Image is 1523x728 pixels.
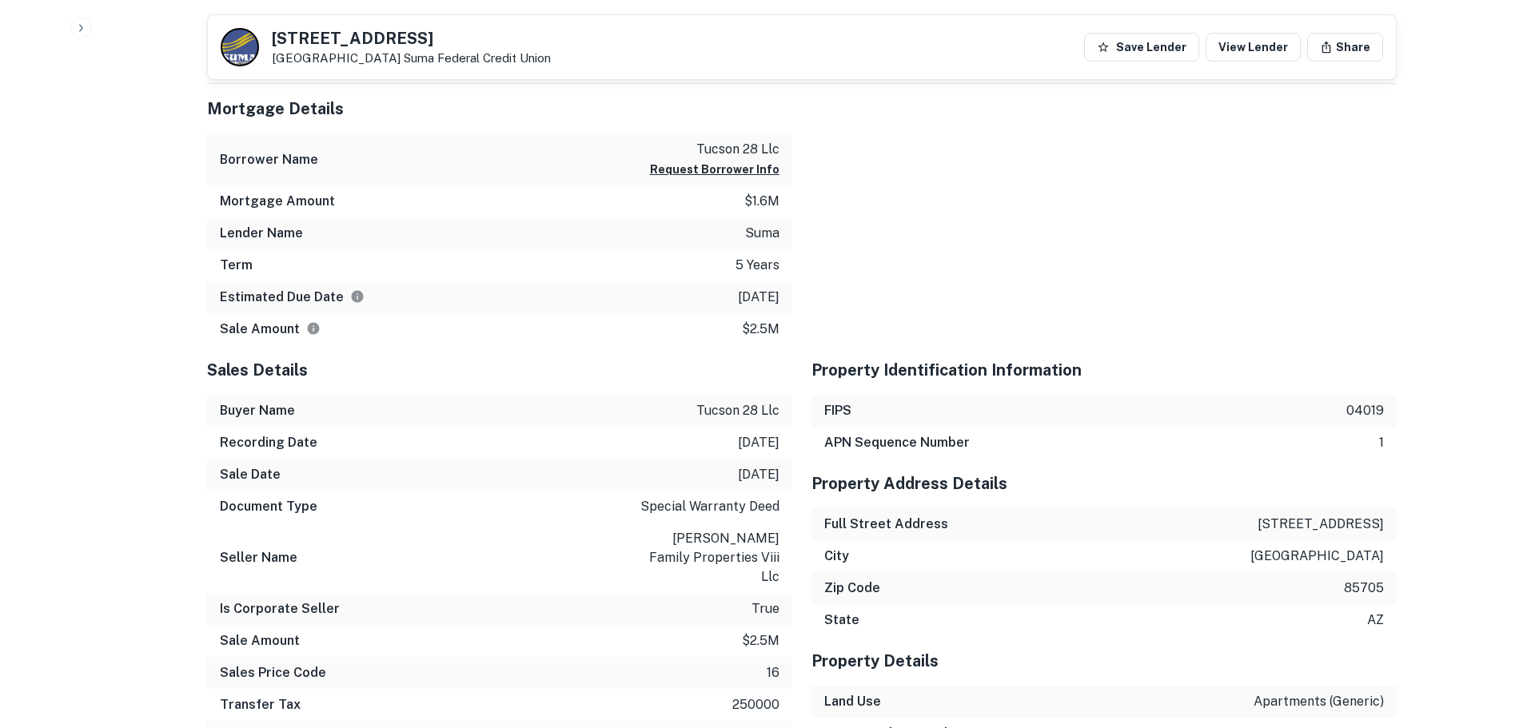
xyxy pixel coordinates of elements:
[1206,33,1301,62] a: View Lender
[824,579,880,598] h6: Zip Code
[1367,611,1384,630] p: az
[640,497,779,516] p: special warranty deed
[736,256,779,275] p: 5 years
[220,465,281,484] h6: Sale Date
[207,358,792,382] h5: Sales Details
[1250,547,1384,566] p: [GEOGRAPHIC_DATA]
[220,433,317,452] h6: Recording Date
[220,548,297,567] h6: Seller Name
[696,401,779,420] p: tucson 28 llc
[272,30,551,46] h5: [STREET_ADDRESS]
[811,471,1397,495] h5: Property Address Details
[220,150,318,169] h6: Borrower Name
[220,401,295,420] h6: Buyer Name
[824,611,859,630] h6: State
[220,663,326,682] h6: Sales Price Code
[824,547,849,566] h6: City
[220,631,300,650] h6: Sale Amount
[220,256,253,275] h6: Term
[650,140,779,159] p: tucson 28 llc
[220,224,303,243] h6: Lender Name
[752,599,779,619] p: true
[1344,579,1384,598] p: 85705
[220,599,340,619] h6: Is Corporate Seller
[207,97,792,121] h5: Mortgage Details
[350,289,365,304] svg: Estimate is based on a standard schedule for this type of loan.
[811,358,1397,382] h5: Property Identification Information
[306,321,321,336] svg: The values displayed on the website are for informational purposes only and may be reported incor...
[220,320,321,339] h6: Sale Amount
[272,51,551,66] p: [GEOGRAPHIC_DATA]
[738,433,779,452] p: [DATE]
[811,649,1397,673] h5: Property Details
[745,224,779,243] p: suma
[220,192,335,211] h6: Mortgage Amount
[404,51,551,65] a: Suma Federal Credit Union
[220,695,301,714] h6: Transfer Tax
[220,288,365,307] h6: Estimated Due Date
[767,663,779,682] p: 16
[824,515,948,534] h6: Full Street Address
[1084,33,1199,62] button: Save Lender
[1254,692,1384,711] p: apartments (generic)
[744,192,779,211] p: $1.6m
[650,160,779,179] button: Request Borrower Info
[742,320,779,339] p: $2.5m
[1307,33,1383,62] button: Share
[738,465,779,484] p: [DATE]
[824,692,881,711] h6: Land Use
[1258,515,1384,534] p: [STREET_ADDRESS]
[738,288,779,307] p: [DATE]
[824,433,970,452] h6: APN Sequence Number
[220,497,317,516] h6: Document Type
[732,695,779,714] p: 250000
[636,529,779,587] p: [PERSON_NAME] family properties viii llc
[742,631,779,650] p: $2.5m
[824,401,851,420] h6: FIPS
[1443,600,1523,677] iframe: Chat Widget
[1379,433,1384,452] p: 1
[1346,401,1384,420] p: 04019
